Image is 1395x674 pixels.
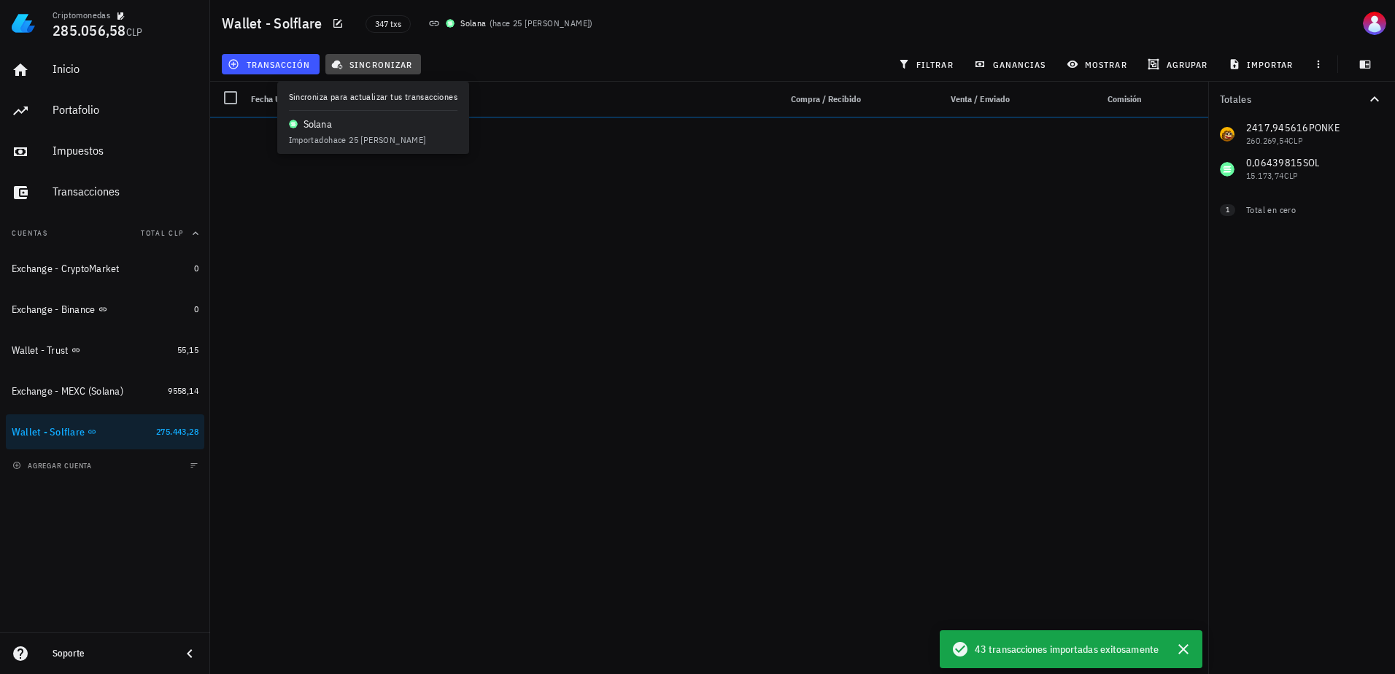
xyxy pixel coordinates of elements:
span: importar [1232,58,1294,70]
img: sol.svg [446,19,455,28]
span: agregar cuenta [15,461,92,470]
div: Compra / Recibido [773,82,867,117]
button: CuentasTotal CLP [6,216,204,251]
span: 55,15 [177,344,198,355]
span: mostrar [1070,58,1127,70]
div: Totales [1220,94,1366,104]
button: sincronizar [325,54,422,74]
a: Portafolio [6,93,204,128]
span: Nota [309,93,327,104]
span: ( ) [490,16,593,31]
span: 0 [194,263,198,274]
div: Impuestos [53,144,198,158]
span: transacción [231,58,310,70]
div: Inicio [53,62,198,76]
span: Venta / Enviado [951,93,1010,104]
div: Venta / Enviado [922,82,1016,117]
span: sincronizar [334,58,412,70]
button: ganancias [968,54,1055,74]
div: avatar [1363,12,1386,35]
span: 285.056,58 [53,20,126,40]
a: Transacciones [6,175,204,210]
div: Exchange - MEXC (Solana) [12,385,123,398]
span: agrupar [1151,58,1207,70]
a: Impuestos [6,134,204,169]
a: Wallet - Trust 55,15 [6,333,204,368]
div: Comisión [1042,82,1147,117]
button: agrupar [1142,54,1216,74]
span: filtrar [901,58,954,70]
span: 275.443,28 [156,426,198,437]
div: Nota [304,82,773,117]
div: Solana [460,16,486,31]
div: Exchange - Binance [12,303,96,316]
span: Compra / Recibido [791,93,861,104]
span: ganancias [977,58,1046,70]
div: Total en cero [1246,204,1354,217]
div: Portafolio [53,103,198,117]
img: LedgiFi [12,12,35,35]
a: Inicio [6,53,204,88]
span: 347 txs [375,16,401,32]
a: Wallet - Solflare 275.443,28 [6,414,204,449]
span: CLP [126,26,143,39]
div: Criptomonedas [53,9,110,21]
h1: Wallet - Solflare [222,12,328,35]
div: Wallet - Trust [12,344,69,357]
span: hace 25 [PERSON_NAME] [492,18,590,28]
div: Transacciones [53,185,198,198]
div: Exchange - CryptoMarket [12,263,120,275]
a: Exchange - CryptoMarket 0 [6,251,204,286]
div: Wallet - Solflare [12,426,85,438]
div: Fecha UTC [245,82,304,117]
button: importar [1222,54,1302,74]
a: Exchange - Binance 0 [6,292,204,327]
span: Fecha UTC [251,93,290,104]
a: Exchange - MEXC (Solana) 9558,14 [6,373,204,408]
div: Soporte [53,648,169,659]
button: mostrar [1061,54,1136,74]
span: Comisión [1108,93,1141,104]
span: 43 transacciones importadas exitosamente [975,641,1159,657]
button: Totales [1208,82,1395,117]
button: transacción [222,54,320,74]
span: 9558,14 [168,385,198,396]
span: Total CLP [141,228,184,238]
span: 0 [194,303,198,314]
button: agregar cuenta [9,458,98,473]
button: filtrar [892,54,962,74]
span: 1 [1226,204,1229,216]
